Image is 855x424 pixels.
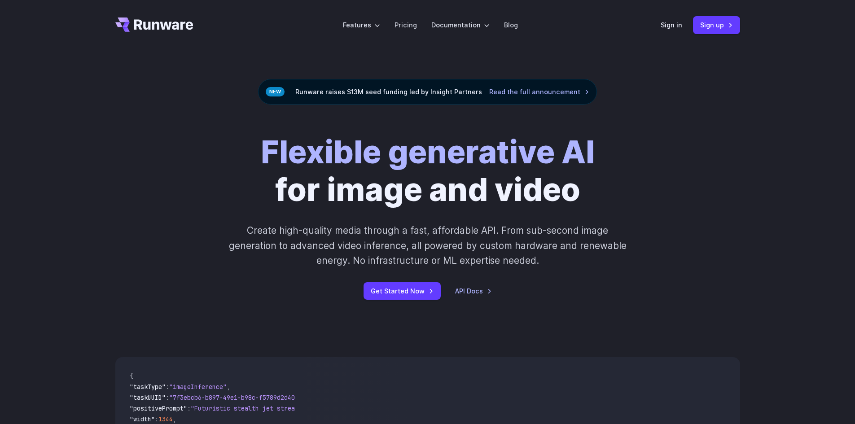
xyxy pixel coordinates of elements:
span: { [130,372,133,380]
span: "positivePrompt" [130,404,187,412]
a: Blog [504,20,518,30]
span: "7f3ebcb6-b897-49e1-b98c-f5789d2d40d7" [169,393,306,402]
span: : [166,383,169,391]
a: Sign up [693,16,740,34]
a: Read the full announcement [489,87,589,97]
a: API Docs [455,286,492,296]
span: "width" [130,415,155,423]
div: Runware raises $13M seed funding led by Insight Partners [258,79,597,105]
span: "Futuristic stealth jet streaking through a neon-lit cityscape with glowing purple exhaust" [191,404,517,412]
a: Sign in [661,20,682,30]
p: Create high-quality media through a fast, affordable API. From sub-second image generation to adv... [228,223,627,268]
span: : [166,393,169,402]
span: "taskUUID" [130,393,166,402]
label: Documentation [431,20,490,30]
span: "taskType" [130,383,166,391]
span: "imageInference" [169,383,227,391]
strong: Flexible generative AI [261,133,595,171]
span: 1344 [158,415,173,423]
span: : [155,415,158,423]
h1: for image and video [261,133,595,209]
label: Features [343,20,380,30]
a: Pricing [395,20,417,30]
span: , [227,383,230,391]
a: Go to / [115,17,193,32]
a: Get Started Now [364,282,441,300]
span: , [173,415,176,423]
span: : [187,404,191,412]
